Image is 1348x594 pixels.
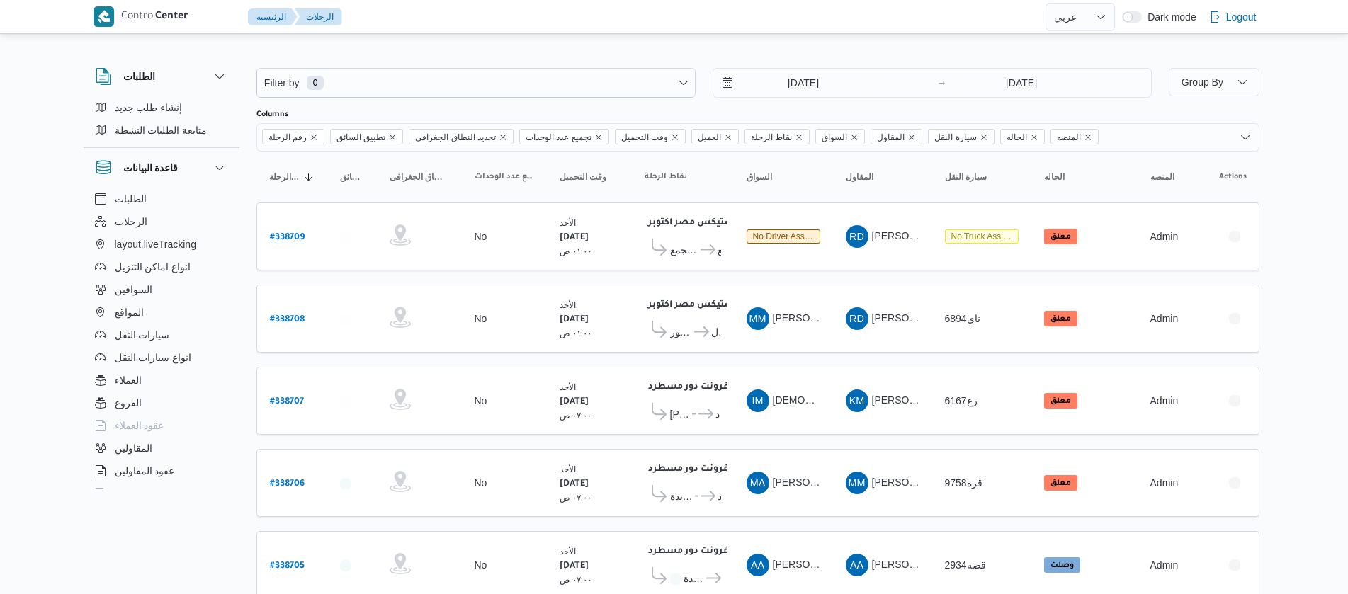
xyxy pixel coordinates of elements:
[1226,8,1257,25] span: Logout
[1145,166,1182,188] button: المنصه
[269,171,300,183] span: رقم الرحلة; Sorted in descending order
[268,130,307,145] span: رقم الرحلة
[270,227,305,246] a: #338709
[594,133,603,142] button: Remove تجميع عدد الوحدات from selection in this group
[519,129,609,144] span: تجميع عدد الوحدات
[115,190,147,207] span: الطلبات
[560,464,576,474] small: الأحد
[334,166,370,188] button: تطبيق السائق
[115,236,196,253] span: layout.liveTracking
[123,68,155,85] h3: الطلبات
[1223,472,1246,494] button: Actions
[560,382,576,392] small: الأحد
[89,210,234,233] button: الرحلات
[295,8,342,25] button: الرحلات
[1150,171,1174,183] span: المنصه
[849,389,865,412] span: KM
[475,171,534,183] span: تجميع عدد الوحدات
[945,395,978,406] span: رع6167
[980,133,988,142] button: Remove سيارة النقل from selection in this group
[1044,171,1065,183] span: الحاله
[89,482,234,505] button: اجهزة التليفون
[846,472,868,494] div: Muhammad Mahmood Ahmad Msaaod
[115,394,142,411] span: الفروع
[1000,129,1045,144] span: الحاله
[89,414,234,437] button: عقود العملاء
[822,130,847,145] span: السواق
[773,476,939,488] span: [PERSON_NAME] [PERSON_NAME]
[872,476,1038,488] span: [PERSON_NAME] [PERSON_NAME]
[872,312,1004,324] span: [PERSON_NAME] مهني مسعد
[475,394,487,407] div: No
[89,301,234,324] button: المواقع
[877,130,905,145] span: المقاول
[560,171,606,183] span: وقت التحميل
[256,109,288,120] label: Columns
[270,474,305,493] a: #338706
[747,229,820,244] span: No Driver Assigned
[1223,307,1246,330] button: Actions
[384,166,455,188] button: تحديد النطاق الجغرافى
[554,166,625,188] button: وقت التحميل
[846,225,868,248] div: Rajh Dhba Muhni Msaad
[1044,393,1077,409] span: معلق
[621,130,668,145] span: وقت التحميل
[872,394,1059,406] span: [PERSON_NAME] طلب[PERSON_NAME]
[951,69,1092,97] input: Press the down key to open a popover containing a calendar.
[670,488,693,505] span: قسم أول القاهرة الجديدة
[340,171,364,183] span: تطبيق السائق
[1169,68,1259,96] button: Group By
[849,472,866,494] span: MM
[89,459,234,482] button: عقود المقاولين
[846,171,873,183] span: المقاول
[691,129,739,144] span: العميل
[270,233,305,243] b: # 338709
[560,575,592,584] small: ٠٧:٠٠ ص
[390,171,449,183] span: تحديد النطاق الجغرافى
[951,232,1022,241] span: No truck assigned
[257,69,695,97] button: Filter by0 available filters
[560,411,592,420] small: ٠٧:٠٠ ص
[1044,311,1077,326] span: معلق
[670,324,692,341] span: سبينس سويل لايك مول - دهشور
[475,230,487,243] div: No
[336,130,385,145] span: تطبيق السائق
[560,547,576,556] small: الأحد
[89,369,234,392] button: العملاء
[115,258,191,275] span: انواع اماكن التنزيل
[773,394,1053,406] span: [DEMOGRAPHIC_DATA] [PERSON_NAME] [PERSON_NAME]
[840,166,925,188] button: المقاول
[747,171,772,183] span: السواق
[747,389,769,412] div: Isalam Muhammad Isamaail Aid Sulaiaman
[1223,554,1246,576] button: Actions
[262,129,324,144] span: رقم الرحلة
[115,349,192,366] span: انواع سيارات النقل
[937,78,947,88] div: →
[84,188,239,494] div: قاعدة البيانات
[89,324,234,346] button: سيارات النقل
[846,307,868,330] div: Rajh Dhba Muhni Msaad
[115,417,164,434] span: عقود العملاء
[773,559,939,570] span: [PERSON_NAME] [PERSON_NAME]
[94,6,114,27] img: X8yXhbKr1z7QwAAAABJRU5ErkJggg==
[934,130,976,145] span: سيارة النقل
[560,315,589,325] b: [DATE]
[115,485,174,502] span: اجهزة التليفون
[1044,557,1080,573] span: وصلت
[115,326,170,343] span: سيارات النقل
[270,556,305,575] a: #338705
[499,133,507,142] button: Remove تحديد النطاق الجغرافى from selection in this group
[115,372,142,389] span: العملاء
[753,232,826,241] span: No driver assigned
[741,166,826,188] button: السواق
[303,171,315,183] svg: Sorted in descending order
[560,218,576,227] small: الأحد
[747,554,769,576] div: Abadallah Aid Abadalsalam Abadalihafz
[89,437,234,459] button: المقاولين
[1050,129,1099,144] span: المنصه
[330,129,403,144] span: تطبيق السائق
[849,307,864,330] span: RD
[715,406,720,423] span: فرونت دور مسطرد
[388,133,397,142] button: Remove تطبيق السائق from selection in this group
[1038,166,1131,188] button: الحاله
